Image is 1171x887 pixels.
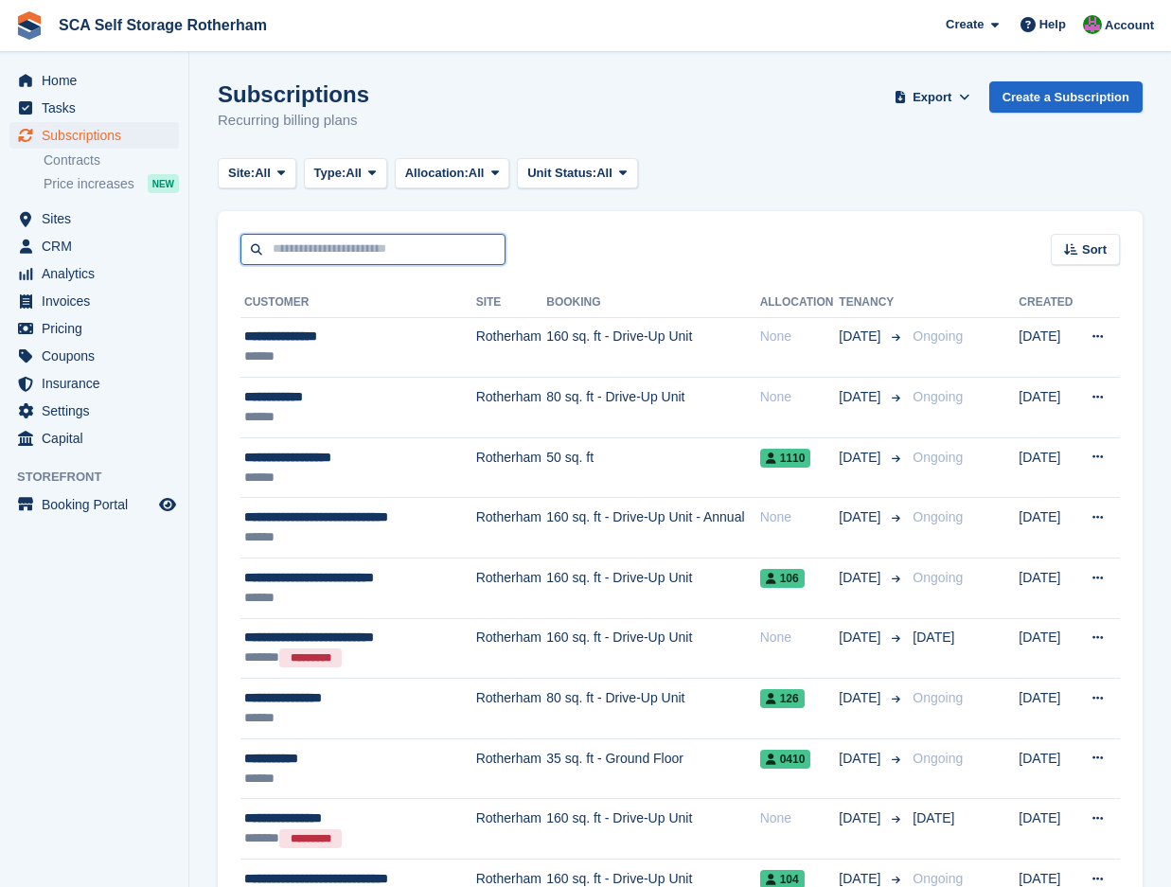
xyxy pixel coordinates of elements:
td: [DATE] [1019,498,1077,559]
td: [DATE] [1019,799,1077,860]
span: 1110 [760,449,811,468]
td: 160 sq. ft - Drive-Up Unit [546,559,759,619]
a: Price increases NEW [44,173,179,194]
th: Booking [546,288,759,318]
a: menu [9,315,179,342]
span: Analytics [42,260,155,287]
span: Ongoing [913,389,963,404]
span: Help [1039,15,1066,34]
span: Booking Portal [42,491,155,518]
span: Ongoing [913,871,963,886]
span: Sites [42,205,155,232]
span: [DATE] [839,628,884,648]
th: Site [476,288,547,318]
td: 160 sq. ft - Drive-Up Unit [546,317,759,378]
td: Rotherham [476,498,547,559]
span: Allocation: [405,164,469,183]
span: Sort [1082,240,1107,259]
span: [DATE] [839,387,884,407]
a: SCA Self Storage Rotherham [51,9,275,41]
span: [DATE] [913,630,954,645]
span: Home [42,67,155,94]
a: menu [9,122,179,149]
img: stora-icon-8386f47178a22dfd0bd8f6a31ec36ba5ce8667c1dd55bd0f319d3a0aa187defe.svg [15,11,44,40]
span: Ongoing [913,690,963,705]
span: [DATE] [839,327,884,346]
a: Contracts [44,151,179,169]
span: All [469,164,485,183]
td: Rotherham [476,618,547,679]
a: menu [9,398,179,424]
span: Site: [228,164,255,183]
button: Unit Status: All [517,158,637,189]
span: Tasks [42,95,155,121]
button: Type: All [304,158,387,189]
a: menu [9,67,179,94]
td: 160 sq. ft - Drive-Up Unit - Annual [546,498,759,559]
a: Create a Subscription [989,81,1143,113]
span: [DATE] [839,749,884,769]
a: menu [9,425,179,452]
span: Ongoing [913,450,963,465]
span: All [346,164,362,183]
span: Ongoing [913,328,963,344]
span: 126 [760,689,805,708]
div: None [760,327,840,346]
span: Create [946,15,984,34]
a: menu [9,491,179,518]
span: All [596,164,612,183]
td: [DATE] [1019,378,1077,438]
th: Allocation [760,288,840,318]
div: None [760,628,840,648]
span: Subscriptions [42,122,155,149]
span: Ongoing [913,570,963,585]
td: 160 sq. ft - Drive-Up Unit [546,618,759,679]
div: None [760,387,840,407]
span: Ongoing [913,751,963,766]
span: [DATE] [839,507,884,527]
td: [DATE] [1019,738,1077,799]
span: All [255,164,271,183]
td: [DATE] [1019,437,1077,498]
span: Ongoing [913,509,963,524]
span: [DATE] [839,808,884,828]
td: 50 sq. ft [546,437,759,498]
h1: Subscriptions [218,81,369,107]
span: Insurance [42,370,155,397]
span: Invoices [42,288,155,314]
th: Tenancy [839,288,905,318]
td: 80 sq. ft - Drive-Up Unit [546,679,759,739]
div: None [760,507,840,527]
a: Preview store [156,493,179,516]
span: [DATE] [839,688,884,708]
span: Coupons [42,343,155,369]
p: Recurring billing plans [218,110,369,132]
td: [DATE] [1019,679,1077,739]
td: Rotherham [476,378,547,438]
span: Pricing [42,315,155,342]
td: [DATE] [1019,317,1077,378]
td: Rotherham [476,738,547,799]
a: menu [9,205,179,232]
a: menu [9,260,179,287]
span: Account [1105,16,1154,35]
td: [DATE] [1019,559,1077,619]
td: Rotherham [476,317,547,378]
td: Rotherham [476,799,547,860]
span: Export [913,88,951,107]
a: menu [9,343,179,369]
div: None [760,808,840,828]
a: menu [9,233,179,259]
button: Site: All [218,158,296,189]
a: menu [9,288,179,314]
span: Unit Status: [527,164,596,183]
th: Created [1019,288,1077,318]
span: Settings [42,398,155,424]
span: Capital [42,425,155,452]
div: NEW [148,174,179,193]
span: [DATE] [839,448,884,468]
button: Export [891,81,974,113]
td: Rotherham [476,437,547,498]
a: menu [9,95,179,121]
td: Rotherham [476,559,547,619]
